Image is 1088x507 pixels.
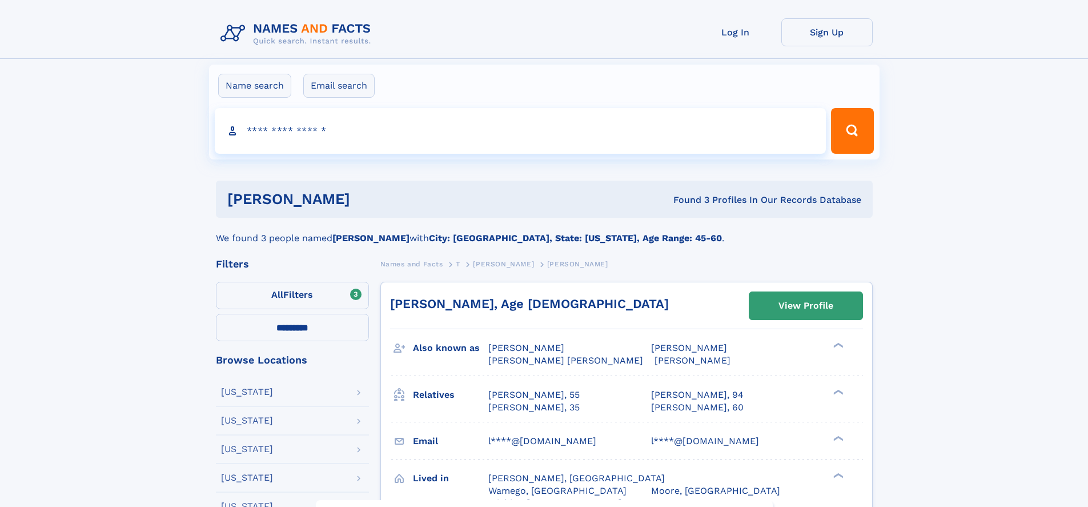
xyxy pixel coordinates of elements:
label: Filters [216,282,369,309]
a: Log In [690,18,781,46]
span: Wamego, [GEOGRAPHIC_DATA] [488,485,627,496]
div: ❯ [830,472,844,479]
div: [US_STATE] [221,445,273,454]
div: Browse Locations [216,355,369,365]
span: [PERSON_NAME] [488,342,564,353]
div: View Profile [778,293,833,319]
h3: Also known as [413,338,488,358]
h3: Lived in [413,469,488,488]
a: [PERSON_NAME], 55 [488,389,580,401]
span: [PERSON_NAME] [547,260,608,268]
span: Moore, [GEOGRAPHIC_DATA] [651,485,780,496]
a: [PERSON_NAME], 35 [488,401,580,414]
a: [PERSON_NAME] [473,257,534,271]
b: [PERSON_NAME] [332,233,409,243]
span: [PERSON_NAME] [PERSON_NAME] [488,355,643,366]
a: [PERSON_NAME], Age [DEMOGRAPHIC_DATA] [390,297,669,311]
span: T [456,260,460,268]
div: [US_STATE] [221,388,273,397]
input: search input [215,108,826,154]
div: ❯ [830,434,844,442]
span: [PERSON_NAME] [655,355,730,366]
label: Name search [218,74,291,98]
div: Filters [216,259,369,269]
div: ❯ [830,388,844,396]
div: Found 3 Profiles In Our Records Database [512,194,861,206]
a: Sign Up [781,18,873,46]
h3: Relatives [413,385,488,405]
a: View Profile [749,292,862,320]
a: [PERSON_NAME], 60 [651,401,744,414]
span: [PERSON_NAME], [GEOGRAPHIC_DATA] [488,473,665,484]
h3: Email [413,432,488,451]
img: Logo Names and Facts [216,18,380,49]
a: Names and Facts [380,257,443,271]
h1: [PERSON_NAME] [227,192,512,206]
b: City: [GEOGRAPHIC_DATA], State: [US_STATE], Age Range: 45-60 [429,233,722,243]
span: All [271,289,283,300]
div: We found 3 people named with . [216,218,873,245]
span: [PERSON_NAME] [651,342,727,353]
a: [PERSON_NAME], 94 [651,389,744,401]
div: [US_STATE] [221,416,273,425]
div: [US_STATE] [221,473,273,482]
span: [PERSON_NAME] [473,260,534,268]
label: Email search [303,74,375,98]
a: T [456,257,460,271]
div: ❯ [830,342,844,349]
button: Search Button [831,108,873,154]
